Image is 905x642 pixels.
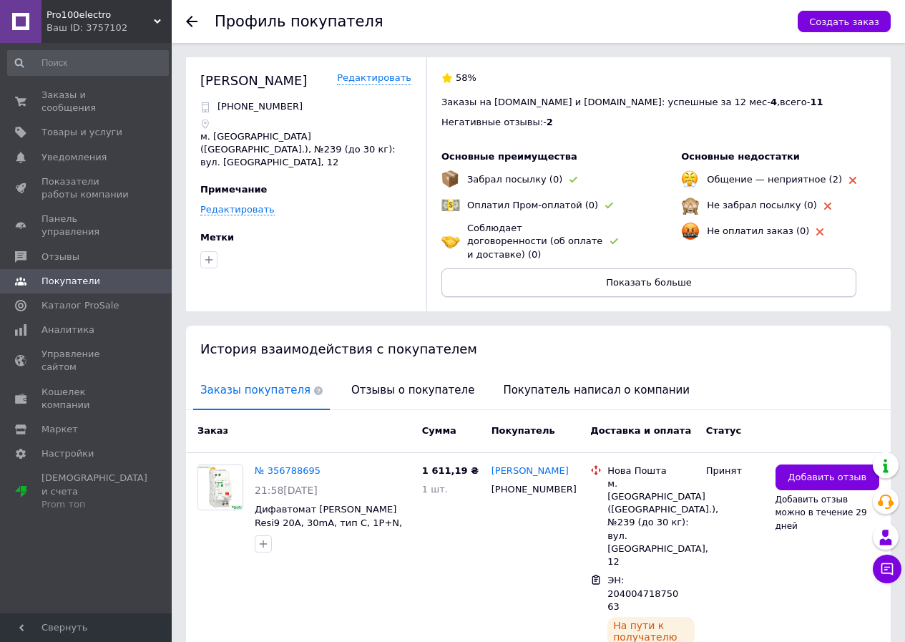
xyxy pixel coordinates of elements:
[707,225,809,236] span: Не оплатил заказ (0)
[197,465,243,510] a: Фото товару
[41,213,132,238] span: Панель управления
[706,465,764,477] div: Принят
[547,117,553,127] span: 2
[41,275,100,288] span: Покупатели
[255,504,404,568] a: Дифавтомат [PERSON_NAME] Resi9 20А, 30mA, тип C, 1P+N, AC, 6кА Дифференциальный автоматический вы...
[771,97,777,107] span: 4
[255,465,321,476] a: № 356788695
[198,465,243,510] img: Фото товару
[41,89,132,115] span: Заказы и сообщения
[41,324,94,336] span: Аналитика
[193,372,330,409] span: Заказы покупателя
[41,299,119,312] span: Каталог ProSale
[200,184,267,195] span: Примечание
[422,484,448,495] span: 1 шт.
[200,204,275,215] a: Редактировать
[776,465,879,491] button: Добавить отзыв
[217,100,303,113] p: [PHONE_NUMBER]
[607,465,694,477] div: Нова Пошта
[606,277,692,288] span: Показать больше
[441,170,459,188] img: emoji
[607,477,694,568] div: м. [GEOGRAPHIC_DATA] ([GEOGRAPHIC_DATA].), №239 (до 30 кг): вул. [GEOGRAPHIC_DATA], 12
[422,425,456,436] span: Сумма
[809,16,879,27] span: Создать заказ
[707,174,842,185] span: Общение — неприятное (2)
[41,348,132,374] span: Управление сайтом
[467,223,602,259] span: Соблюдает договоренности (об оплате и доставке) (0)
[441,97,823,107] span: Заказы на [DOMAIN_NAME] и [DOMAIN_NAME]: успешные за 12 мес - , всего -
[607,575,678,612] span: ЭН: 20400471875063
[197,425,228,436] span: Заказ
[200,72,308,89] div: [PERSON_NAME]
[681,151,800,162] span: Основные недостатки
[605,203,613,209] img: rating-tag-type
[41,175,132,201] span: Показатели работы компании
[441,196,460,215] img: emoji
[337,72,411,85] a: Редактировать
[467,174,562,185] span: Забрал посылку (0)
[707,200,817,210] span: Не забрал посылку (0)
[456,72,476,83] span: 58%
[41,498,147,511] div: Prom топ
[496,372,697,409] span: Покупатель написал о компании
[41,251,79,263] span: Отзывы
[215,13,383,30] h1: Профиль покупателя
[681,196,700,215] img: emoji
[491,425,555,436] span: Покупатель
[590,425,691,436] span: Доставка и оплата
[47,9,154,21] span: Pro100electro
[810,97,823,107] span: 11
[41,386,132,412] span: Кошелек компании
[422,465,479,476] span: 1 611,19 ₴
[849,177,856,184] img: rating-tag-type
[41,472,147,511] span: [DEMOGRAPHIC_DATA] и счета
[788,471,866,485] span: Добавить отзыв
[873,555,901,583] button: Чат с покупателем
[200,130,411,170] p: м. [GEOGRAPHIC_DATA] ([GEOGRAPHIC_DATA].), №239 (до 30 кг): вул. [GEOGRAPHIC_DATA], 12
[47,21,172,34] div: Ваш ID: 3757102
[41,423,78,436] span: Маркет
[41,447,94,460] span: Настройки
[186,16,197,27] div: Вернуться назад
[610,238,618,245] img: rating-tag-type
[200,341,477,356] span: История взаимодействия с покупателем
[441,117,547,127] span: Негативные отзывы: -
[7,50,169,76] input: Поиск
[344,372,481,409] span: Отзывы о покупателе
[681,222,700,240] img: emoji
[200,232,234,243] span: Метки
[816,228,823,235] img: rating-tag-type
[706,425,742,436] span: Статус
[441,151,577,162] span: Основные преимущества
[441,232,460,251] img: emoji
[41,151,107,164] span: Уведомления
[491,465,569,478] a: [PERSON_NAME]
[489,480,569,499] div: [PHONE_NUMBER]
[441,268,856,297] button: Показать больше
[798,11,891,32] button: Создать заказ
[467,200,598,210] span: Оплатил Пром-оплатой (0)
[776,495,867,530] span: Добавить отзыв можно в течение 29 дней
[569,177,577,183] img: rating-tag-type
[824,203,831,210] img: rating-tag-type
[255,485,318,496] span: 21:58[DATE]
[681,170,698,188] img: emoji
[41,126,122,139] span: Товары и услуги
